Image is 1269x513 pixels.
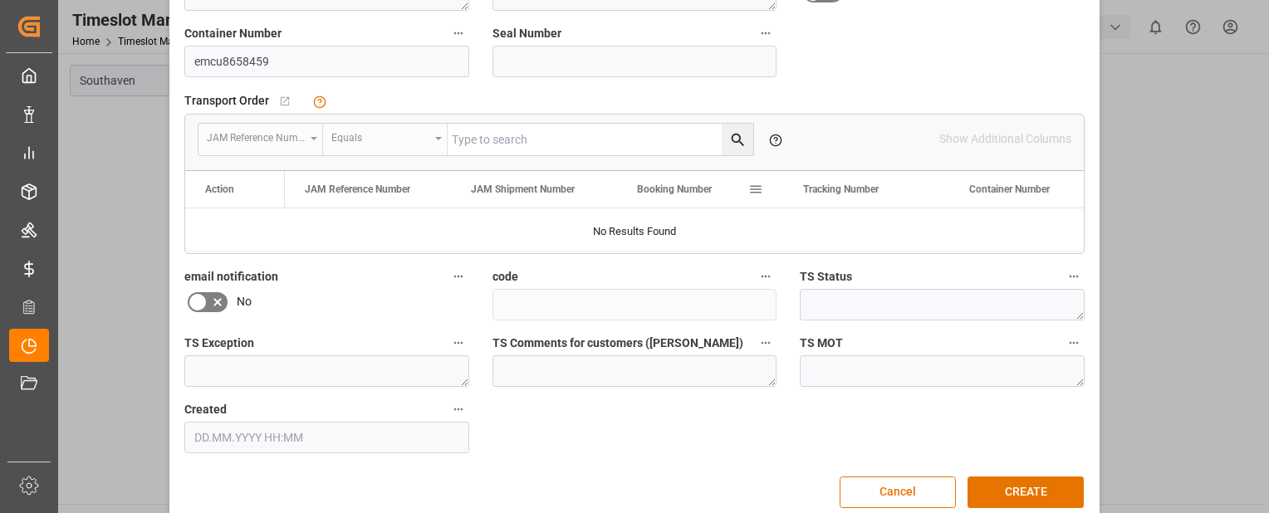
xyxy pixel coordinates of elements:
span: Seal Number [492,25,561,42]
span: TS Comments for customers ([PERSON_NAME]) [492,335,743,352]
button: Container Number [448,22,469,44]
button: open menu [323,124,448,155]
span: Container Number [184,25,282,42]
span: email notification [184,268,278,286]
button: Created [448,398,469,420]
button: code [755,266,777,287]
div: Action [205,183,234,195]
span: TS Exception [184,335,254,352]
span: Transport Order [184,92,269,110]
button: TS MOT [1063,332,1085,354]
span: Booking Number [637,183,712,195]
input: DD.MM.YYYY HH:MM [184,422,469,453]
button: email notification [448,266,469,287]
button: open menu [198,124,323,155]
span: JAM Shipment Number [471,183,575,195]
span: No [237,293,252,310]
button: TS Status [1063,266,1085,287]
button: Cancel [840,476,956,508]
input: Type to search [448,124,753,155]
span: Tracking Number [803,183,879,195]
span: JAM Reference Number [305,183,410,195]
span: Created [184,401,227,418]
button: TS Exception [448,332,469,354]
span: TS Status [800,268,852,286]
button: CREATE [968,476,1084,508]
span: Container Number [969,183,1050,195]
span: TS MOT [800,335,843,352]
button: TS Comments for customers ([PERSON_NAME]) [755,332,777,354]
span: code [492,268,518,286]
button: Seal Number [755,22,777,44]
button: search button [722,124,753,155]
div: Equals [331,126,429,145]
div: JAM Reference Number [207,126,305,145]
